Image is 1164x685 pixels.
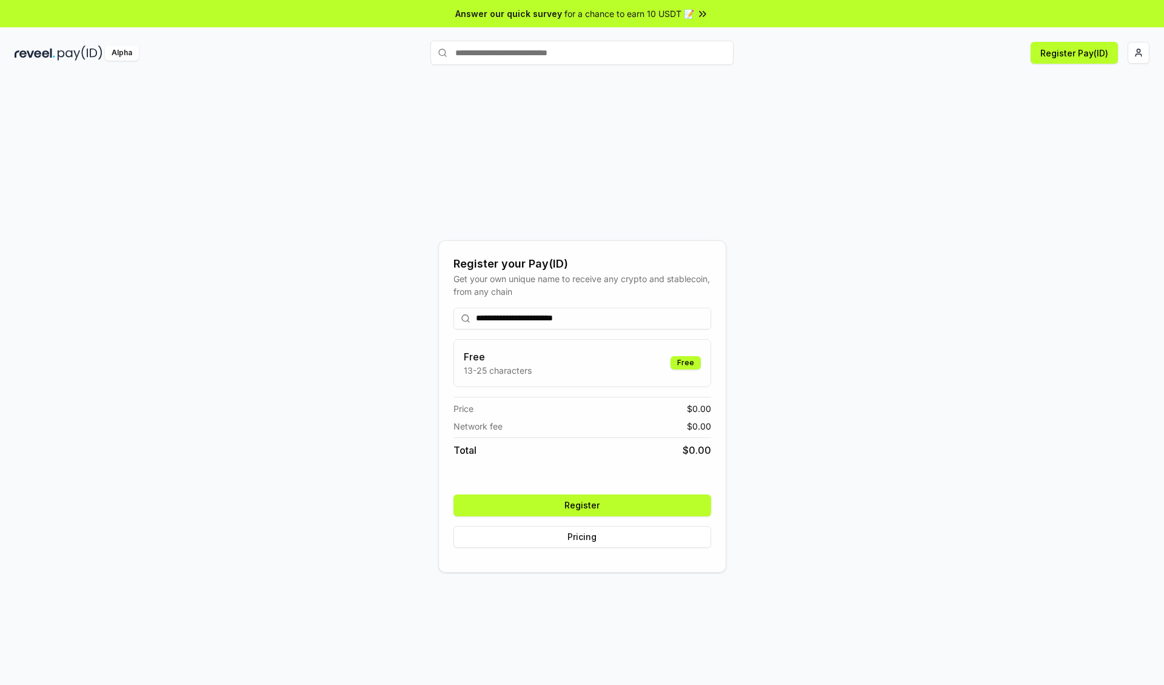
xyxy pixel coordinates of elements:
[453,402,473,415] span: Price
[453,255,711,272] div: Register your Pay(ID)
[58,46,102,61] img: pay_id
[455,7,562,20] span: Answer our quick survey
[453,420,503,433] span: Network fee
[453,272,711,298] div: Get your own unique name to receive any crypto and stablecoin, from any chain
[15,46,55,61] img: reveel_dark
[464,364,532,377] p: 13-25 characters
[564,7,694,20] span: for a chance to earn 10 USDT 📝
[1031,42,1118,64] button: Register Pay(ID)
[671,356,701,369] div: Free
[683,443,711,457] span: $ 0.00
[105,46,139,61] div: Alpha
[464,349,532,364] h3: Free
[687,402,711,415] span: $ 0.00
[453,526,711,548] button: Pricing
[687,420,711,433] span: $ 0.00
[453,494,711,516] button: Register
[453,443,477,457] span: Total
